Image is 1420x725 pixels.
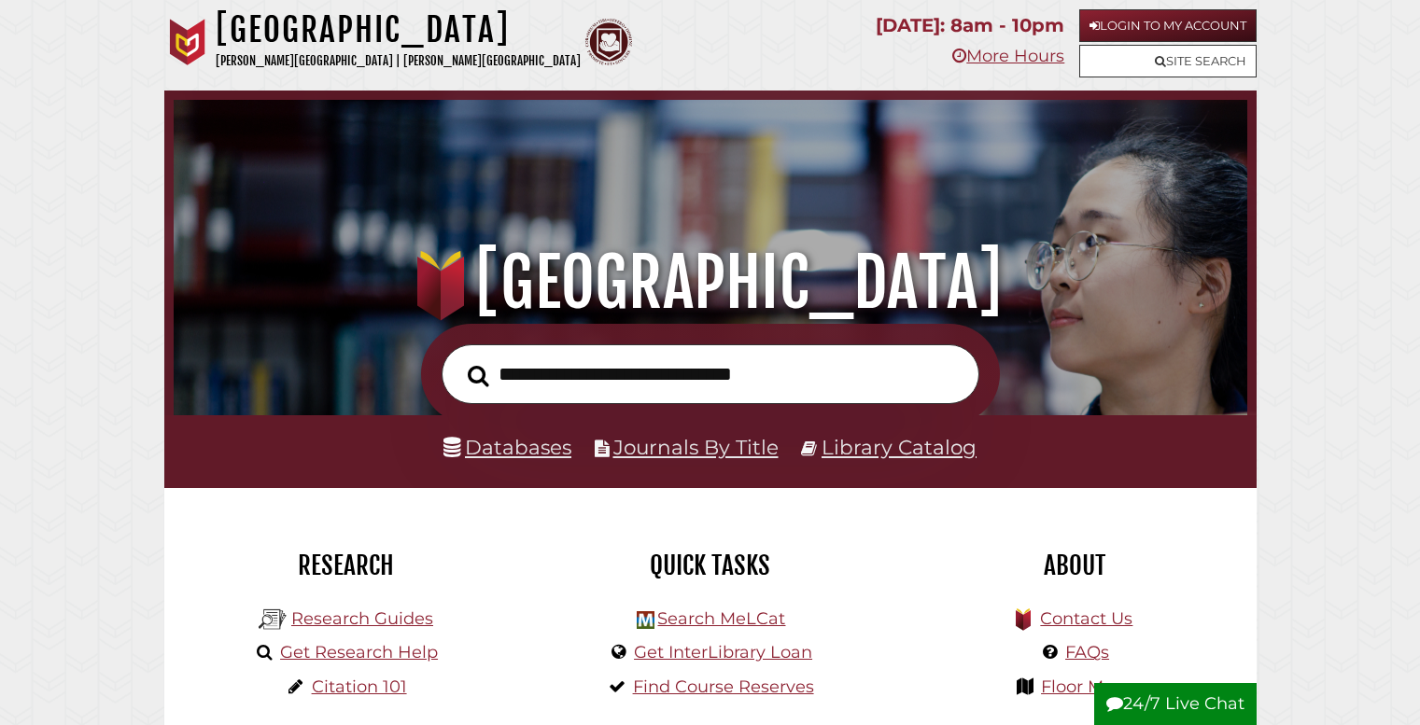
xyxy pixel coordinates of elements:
a: Journals By Title [613,435,779,459]
a: Citation 101 [312,676,407,697]
h2: Research [178,550,514,581]
a: FAQs [1065,642,1109,662]
p: [PERSON_NAME][GEOGRAPHIC_DATA] | [PERSON_NAME][GEOGRAPHIC_DATA] [216,50,581,72]
a: Get InterLibrary Loan [634,642,812,662]
a: Contact Us [1040,608,1132,629]
a: Get Research Help [280,642,438,662]
i: Search [468,364,489,386]
h1: [GEOGRAPHIC_DATA] [194,242,1225,324]
h2: About [907,550,1243,581]
a: Site Search [1079,45,1257,77]
a: Databases [443,435,571,459]
a: Find Course Reserves [633,676,814,697]
a: Library Catalog [822,435,977,459]
a: Research Guides [291,608,433,629]
h2: Quick Tasks [542,550,879,581]
img: Hekman Library Logo [637,611,654,629]
a: Search MeLCat [657,608,785,629]
a: More Hours [952,46,1064,66]
a: Login to My Account [1079,9,1257,42]
p: [DATE]: 8am - 10pm [876,9,1064,42]
img: Calvin University [164,19,211,65]
h1: [GEOGRAPHIC_DATA] [216,9,581,50]
img: Calvin Theological Seminary [585,19,632,65]
img: Hekman Library Logo [259,606,287,634]
a: Floor Maps [1041,676,1133,697]
button: Search [458,359,499,392]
